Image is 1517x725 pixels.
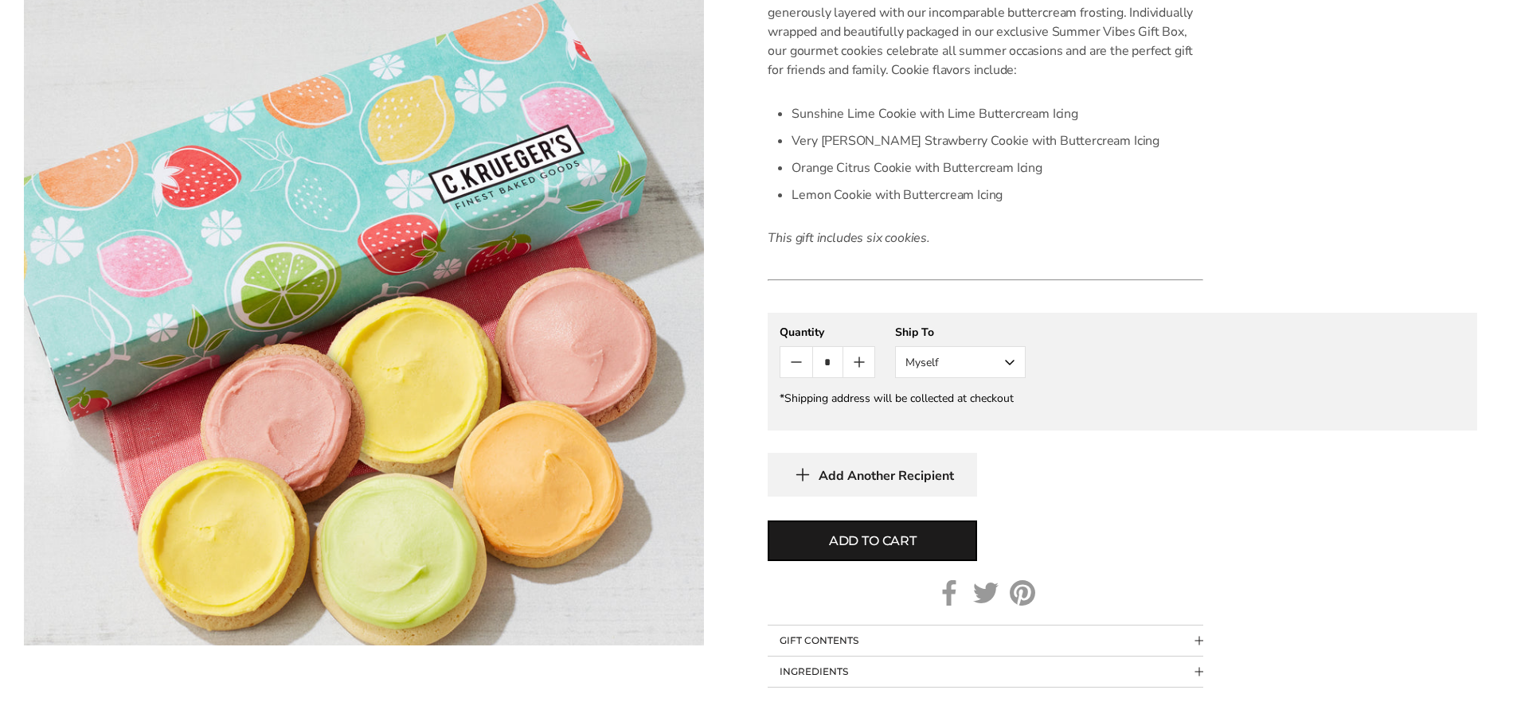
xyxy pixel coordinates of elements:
[895,325,1026,340] div: Ship To
[843,347,874,377] button: Count plus
[792,100,1203,127] li: Sunshine Lime Cookie with Lime Buttercream Icing
[780,347,811,377] button: Count minus
[819,468,954,484] span: Add Another Recipient
[792,154,1203,181] li: Orange Citrus Cookie with Buttercream Icing
[829,532,917,551] span: Add to cart
[812,347,843,377] input: Quantity
[768,229,930,247] em: This gift includes six cookies.
[792,181,1203,209] li: Lemon Cookie with Buttercream Icing
[768,453,977,497] button: Add Another Recipient
[768,313,1477,431] gfm-form: New recipient
[768,657,1203,687] button: Collapsible block button
[973,580,999,606] a: Twitter
[13,665,165,712] iframe: Sign Up via Text for Offers
[768,520,977,561] button: Add to cart
[895,346,1026,378] button: Myself
[1010,580,1035,606] a: Pinterest
[936,580,962,606] a: Facebook
[780,325,875,340] div: Quantity
[780,391,1465,406] div: *Shipping address will be collected at checkout
[768,626,1203,656] button: Collapsible block button
[792,127,1203,154] li: Very [PERSON_NAME] Strawberry Cookie with Buttercream Icing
